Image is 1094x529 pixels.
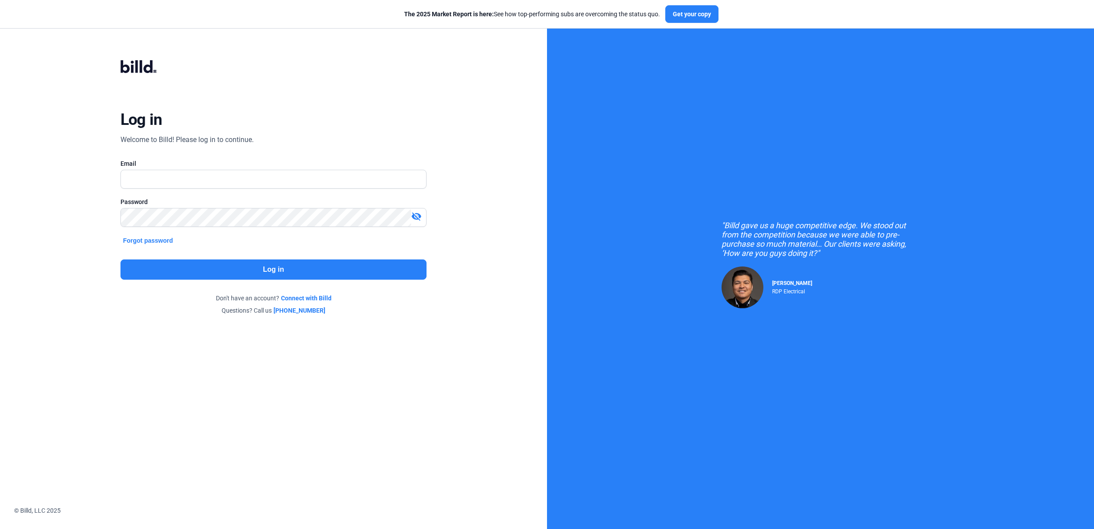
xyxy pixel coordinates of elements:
[120,259,427,280] button: Log in
[120,236,176,245] button: Forgot password
[281,294,332,303] a: Connect with Billd
[120,110,162,129] div: Log in
[120,306,427,315] div: Questions? Call us
[404,11,494,18] span: The 2025 Market Report is here:
[404,10,660,18] div: See how top-performing subs are overcoming the status quo.
[120,294,427,303] div: Don't have an account?
[665,5,718,23] button: Get your copy
[411,211,422,222] mat-icon: visibility_off
[772,286,812,295] div: RDP Electrical
[722,266,763,308] img: Raul Pacheco
[722,221,919,258] div: "Billd gave us a huge competitive edge. We stood out from the competition because we were able to...
[120,135,254,145] div: Welcome to Billd! Please log in to continue.
[120,159,427,168] div: Email
[273,306,325,315] a: [PHONE_NUMBER]
[120,197,427,206] div: Password
[772,280,812,286] span: [PERSON_NAME]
